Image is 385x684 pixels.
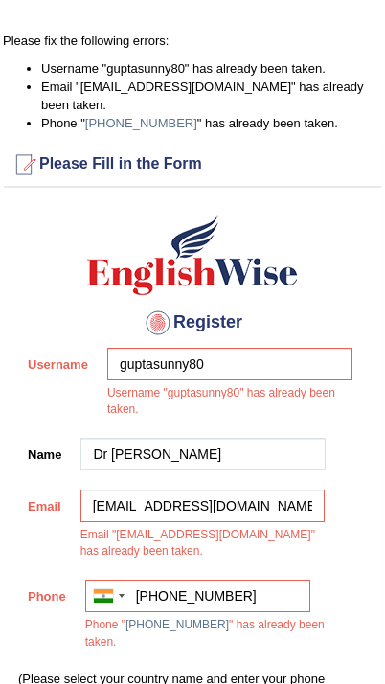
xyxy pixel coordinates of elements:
h3: Please Fill in the Form [9,149,376,180]
label: Name [18,438,71,464]
label: Phone [18,580,76,605]
img: Logo of English Wise create a new account for intelligent practice with AI [83,212,302,298]
h4: Register [18,308,367,338]
div: India (भारत): +91 [86,581,130,611]
label: Username [18,348,98,374]
p: Please fix the following errors: [3,32,382,50]
label: Email [18,490,71,515]
a: [PHONE_NUMBER] [85,116,197,130]
li: Phone " " has already been taken. [41,114,382,132]
input: +91 81234 56789 [85,580,310,612]
li: Email "[EMAIL_ADDRESS][DOMAIN_NAME]" has already been taken. [41,78,382,114]
li: Username "guptasunny80" has already been taken. [41,59,382,78]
